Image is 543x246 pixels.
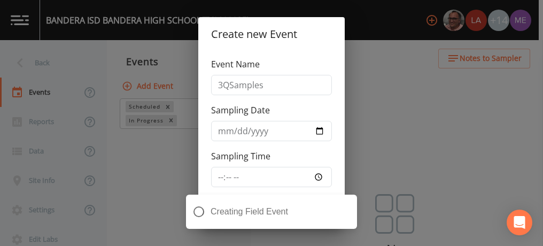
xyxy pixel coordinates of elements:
label: Event Name [211,58,260,71]
h2: Create new Event [198,17,345,51]
label: Sampling Time [211,150,270,163]
div: Open Intercom Messenger [507,210,532,235]
label: Sampling Date [211,104,270,117]
div: Creating Field Event [186,195,357,229]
